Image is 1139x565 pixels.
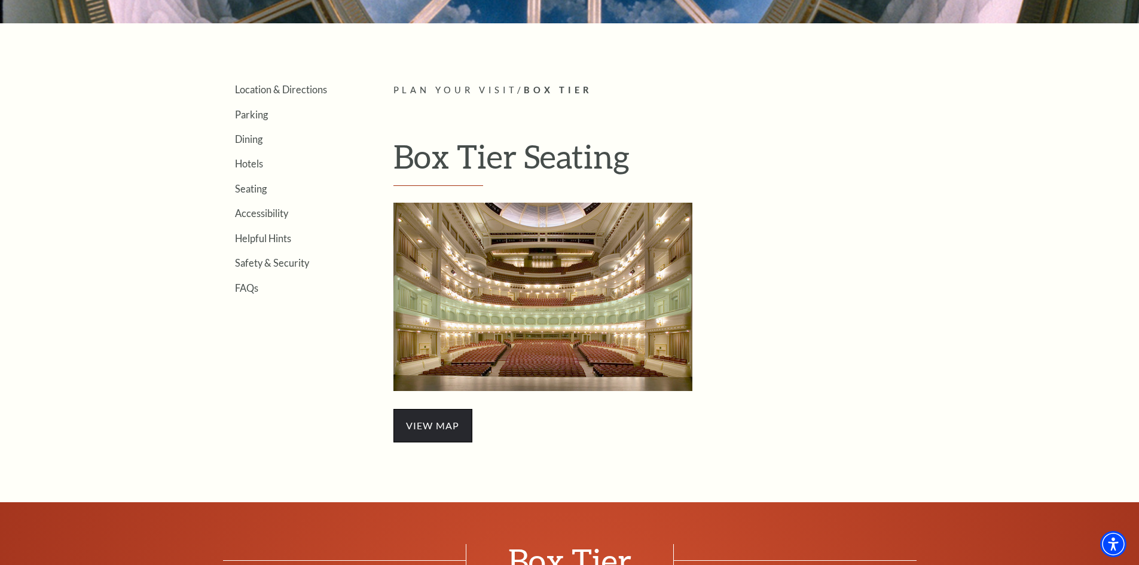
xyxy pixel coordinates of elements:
[235,207,288,219] a: Accessibility
[235,84,327,95] a: Location & Directions
[393,288,692,302] a: Boxtier Map
[1100,531,1126,557] div: Accessibility Menu
[393,137,940,186] h1: Box Tier Seating
[235,133,262,145] a: Dining
[235,282,258,294] a: FAQs
[393,409,472,442] span: view map
[235,257,309,268] a: Safety & Security
[393,85,518,95] span: Plan Your Visit
[393,203,692,391] img: Box Tier Seating
[393,83,940,98] p: /
[235,183,267,194] a: Seating
[235,233,291,244] a: Helpful Hints
[524,85,593,95] span: Box Tier
[235,109,268,120] a: Parking
[393,418,472,432] a: view map
[235,158,263,169] a: Hotels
